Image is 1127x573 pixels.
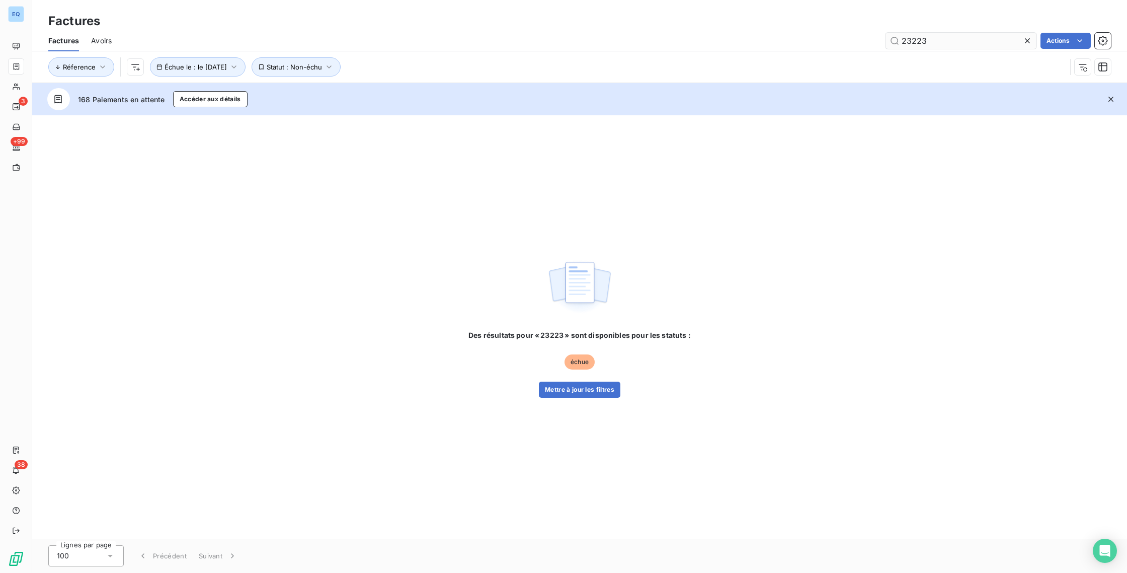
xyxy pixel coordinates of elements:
[165,63,227,71] span: Échue le : le [DATE]
[132,545,193,566] button: Précédent
[468,330,691,340] span: Des résultats pour « 23223 » sont disponibles pour les statuts :
[8,551,24,567] img: Logo LeanPay
[267,63,322,71] span: Statut : Non-échu
[1093,539,1117,563] div: Open Intercom Messenger
[8,6,24,22] div: EQ
[193,545,244,566] button: Suivant
[48,12,100,30] h3: Factures
[48,57,114,77] button: Réference
[252,57,341,77] button: Statut : Non-échu
[886,33,1036,49] input: Rechercher
[11,137,28,146] span: +99
[57,551,69,561] span: 100
[63,63,96,71] span: Réference
[547,256,612,319] img: empty state
[1040,33,1091,49] button: Actions
[78,94,165,105] span: 168 Paiements en attente
[150,57,246,77] button: Échue le : le [DATE]
[48,36,79,46] span: Factures
[539,382,620,398] button: Mettre à jour les filtres
[19,97,28,106] span: 3
[91,36,112,46] span: Avoirs
[565,354,595,370] span: échue
[173,91,248,107] button: Accéder aux détails
[15,460,28,469] span: 38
